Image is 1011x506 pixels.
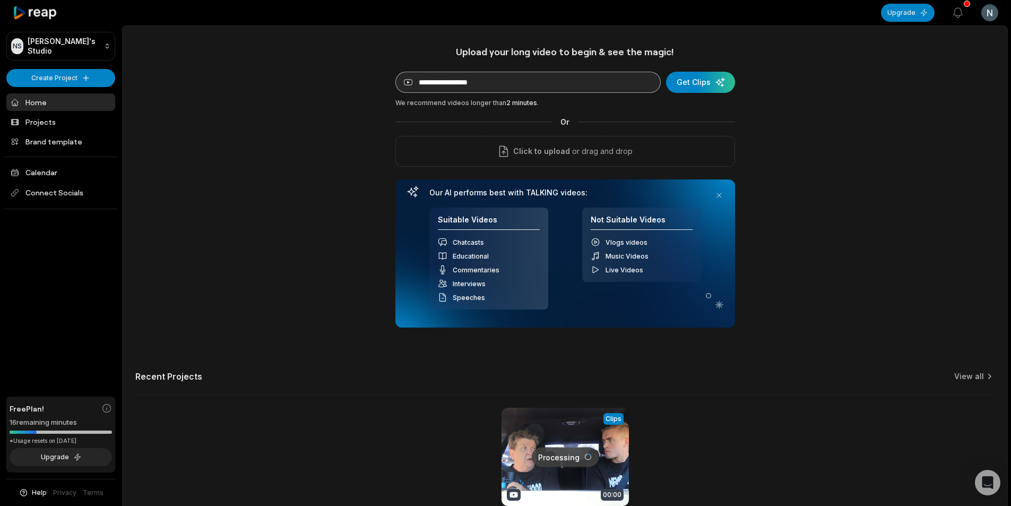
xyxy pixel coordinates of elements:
[954,371,984,382] a: View all
[453,294,485,302] span: Speeches
[28,37,100,56] p: [PERSON_NAME]'s Studio
[53,488,76,498] a: Privacy
[570,145,633,158] p: or drag and drop
[453,266,499,274] span: Commentaries
[513,145,570,158] span: Click to upload
[6,113,115,131] a: Projects
[6,69,115,87] button: Create Project
[453,252,489,260] span: Educational
[10,403,44,414] span: Free Plan!
[10,448,112,466] button: Upgrade
[6,183,115,202] span: Connect Socials
[6,93,115,111] a: Home
[83,488,103,498] a: Terms
[19,488,47,498] button: Help
[6,133,115,150] a: Brand template
[606,238,647,246] span: Vlogs videos
[6,164,115,181] a: Calendar
[975,470,1000,495] div: Open Intercom Messenger
[395,98,735,108] div: We recommend videos longer than .
[395,46,735,58] h1: Upload your long video to begin & see the magic!
[438,215,540,230] h4: Suitable Videos
[453,280,486,288] span: Interviews
[32,488,47,498] span: Help
[552,116,578,127] span: Or
[666,72,735,93] button: Get Clips
[453,238,484,246] span: Chatcasts
[429,188,701,198] h3: Our AI performs best with TALKING videos:
[135,371,202,382] h2: Recent Projects
[606,252,649,260] span: Music Videos
[506,99,537,107] span: 2 minutes
[11,38,23,54] div: NS
[606,266,643,274] span: Live Videos
[10,437,112,445] div: *Usage resets on [DATE]
[10,417,112,428] div: 16 remaining minutes
[881,4,935,22] button: Upgrade
[591,215,693,230] h4: Not Suitable Videos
